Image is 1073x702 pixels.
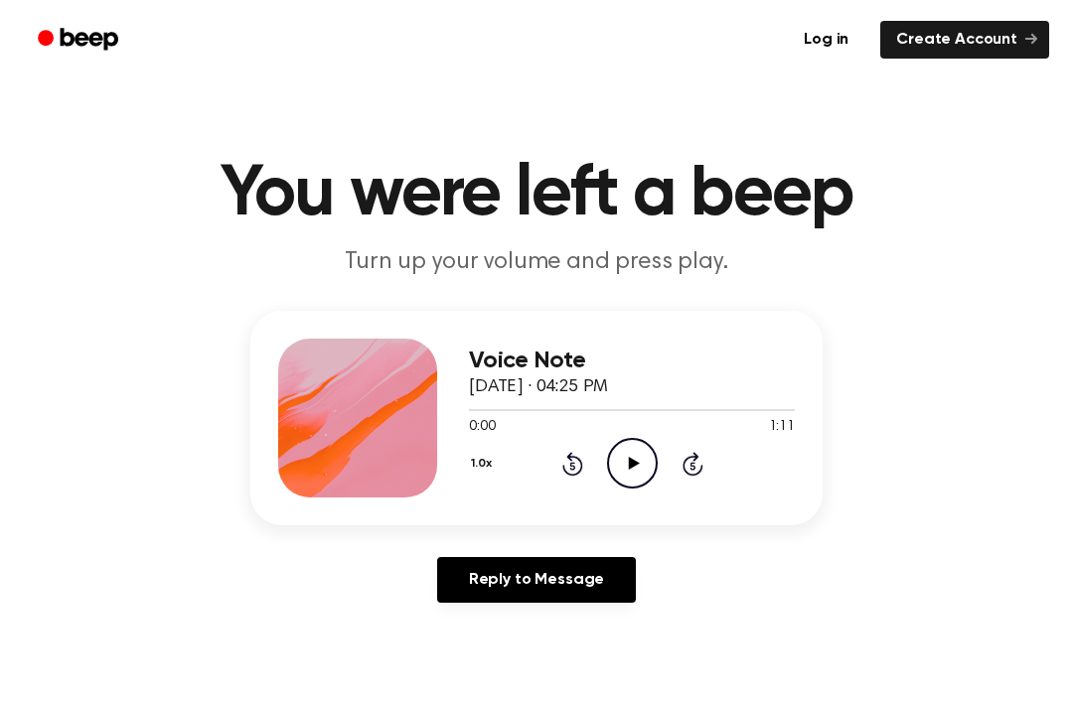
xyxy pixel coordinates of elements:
p: Turn up your volume and press play. [155,246,918,279]
h1: You were left a beep [28,159,1045,230]
a: Log in [784,17,868,63]
a: Beep [24,21,136,60]
span: 1:11 [769,417,795,438]
span: [DATE] · 04:25 PM [469,378,608,396]
h3: Voice Note [469,348,795,374]
span: 0:00 [469,417,495,438]
a: Reply to Message [437,557,636,603]
a: Create Account [880,21,1049,59]
button: 1.0x [469,447,499,481]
